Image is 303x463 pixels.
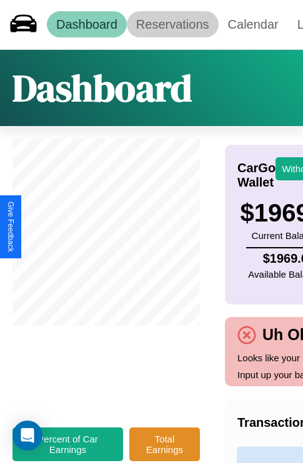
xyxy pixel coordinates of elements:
h1: Dashboard [12,62,192,114]
div: Open Intercom Messenger [12,421,42,451]
a: Dashboard [47,11,127,37]
a: Calendar [219,11,288,37]
button: Total Earnings [129,427,200,461]
div: Give Feedback [6,202,15,252]
a: Reservations [127,11,219,37]
button: Percent of Car Earnings [12,427,123,461]
h4: CarGo Wallet [237,161,276,190]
